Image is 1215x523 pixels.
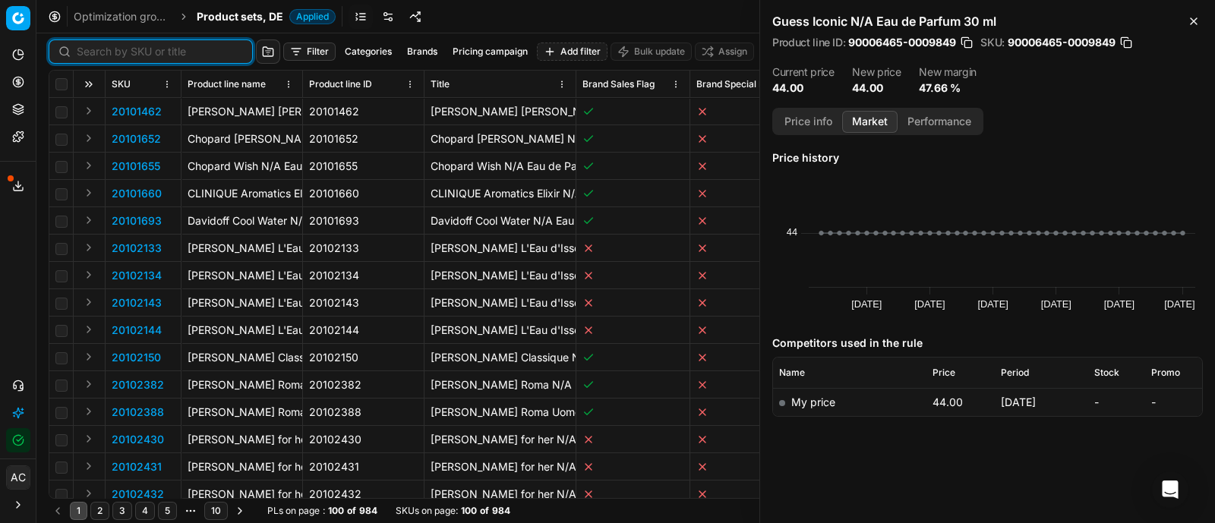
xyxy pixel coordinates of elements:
[112,159,160,174] button: 20101655
[267,505,377,517] div: :
[582,78,655,90] span: Brand Sales Flag
[772,80,834,96] dd: 44.00
[772,336,1203,351] h5: Competitors used in the rule
[848,35,956,50] span: 90006465-0009849
[977,298,1008,310] text: [DATE]
[537,43,607,61] button: Add filter
[772,12,1203,30] h2: Guess Iconic N/A Eau de Parfum 30 ml
[696,78,790,90] span: Brand Special Display
[90,502,109,520] button: 2
[431,104,570,119] p: [PERSON_NAME] [PERSON_NAME] one N/A Eau de Toilette 50 ml
[1104,298,1135,310] text: [DATE]
[70,502,87,520] button: 1
[80,402,98,421] button: Expand
[80,266,98,284] button: Expand
[112,459,162,474] p: 20102431
[431,323,570,338] p: [PERSON_NAME] L'Eau d'Issey pour Homme N/A Eau de Toilette 125 ml
[1094,367,1119,379] span: Stock
[112,432,164,447] button: 20102430
[188,104,296,119] div: [PERSON_NAME] [PERSON_NAME] one N/A Eau de Toilette 50 ml
[289,9,336,24] span: Applied
[1041,298,1071,310] text: [DATE]
[80,375,98,393] button: Expand
[339,43,398,61] button: Categories
[112,487,164,502] button: 20102432
[431,405,570,420] p: [PERSON_NAME] Roma Uomo N/A Eau de Toilette 75 ml
[231,502,249,520] button: Go to next page
[1001,395,1036,408] span: [DATE]
[1001,367,1029,379] span: Period
[188,268,296,283] div: [PERSON_NAME] L'Eau d'Issey N/A Eau de Toilette 100 ml
[112,104,162,119] button: 20101462
[112,323,162,338] p: 20102144
[112,213,162,228] button: 20101693
[197,9,336,24] span: Product sets, DEApplied
[112,377,164,392] button: 20102382
[80,484,98,503] button: Expand
[695,43,754,61] button: Assign
[431,78,450,90] span: Title
[188,459,296,474] div: [PERSON_NAME] for her N/A Eau de Toilette 50 ml
[112,405,164,420] button: 20102388
[401,43,443,61] button: Brands
[74,9,336,24] nav: breadcrumb
[188,350,296,365] div: [PERSON_NAME] Classique N/A Eau de Toilette 50 ml
[267,505,320,517] span: PLs on page
[431,432,570,447] p: [PERSON_NAME] for her N/A Eau de Toilette 30 ml
[431,186,570,201] p: CLINIQUE Aromatics Elixir N/A Eau de Parfum 45 ml
[49,500,249,521] nav: pagination
[112,131,161,147] button: 20101652
[112,186,162,201] p: 20101660
[1151,367,1180,379] span: Promo
[188,323,296,338] div: [PERSON_NAME] L'Eau d'Issey pour Homme N/A Eau de Toilette 125 ml
[480,505,489,517] strong: of
[791,395,835,408] span: My price
[80,211,98,229] button: Expand
[112,350,161,365] p: 20102150
[197,9,283,24] span: Product sets, DE
[772,67,834,77] dt: Current price
[112,78,131,90] span: SKU
[188,159,296,174] div: Chopard Wish N/A Eau de Parfum 30 ml
[431,241,570,256] p: [PERSON_NAME] L'Eau d'Issey N/A Eau de Toilette 50 ml
[112,295,162,310] button: 20102143
[851,298,882,310] text: [DATE]
[933,395,963,408] span: 44.00
[852,80,901,96] dd: 44.00
[431,159,570,174] p: Chopard Wish N/A Eau de Parfum 30 ml
[7,466,30,489] span: AC
[779,367,805,379] span: Name
[188,487,296,502] div: [PERSON_NAME] for her N/A Eau de Toilette 100 ml
[49,502,67,520] button: Go to previous page
[80,156,98,175] button: Expand
[74,9,171,24] a: Optimization groups
[188,186,296,201] div: CLINIQUE Aromatics Elixir N/A Eau de Parfum 45 ml
[309,350,418,365] div: 20102150
[1145,388,1202,416] td: -
[135,502,155,520] button: 4
[919,80,977,96] dd: 47.66 %
[309,377,418,392] div: 20102382
[112,268,162,283] button: 20102134
[188,131,296,147] div: Chopard [PERSON_NAME] N/A Eau de Parfum 30 ml
[112,502,132,520] button: 3
[309,487,418,502] div: 20102432
[112,241,162,256] button: 20102133
[188,377,296,392] div: [PERSON_NAME] Roma N/A Eau de Toilette 25 ml
[772,37,845,48] span: Product line ID :
[77,44,243,59] input: Search by SKU or title
[188,295,296,310] div: [PERSON_NAME] L'Eau d'Issey pour Homme N/A Eau de Toilette 75 ml
[431,131,570,147] p: Chopard [PERSON_NAME] N/A Eau de Parfum 30 ml
[80,457,98,475] button: Expand
[309,104,418,119] div: 20101462
[611,43,692,61] button: Bulk update
[309,295,418,310] div: 20102143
